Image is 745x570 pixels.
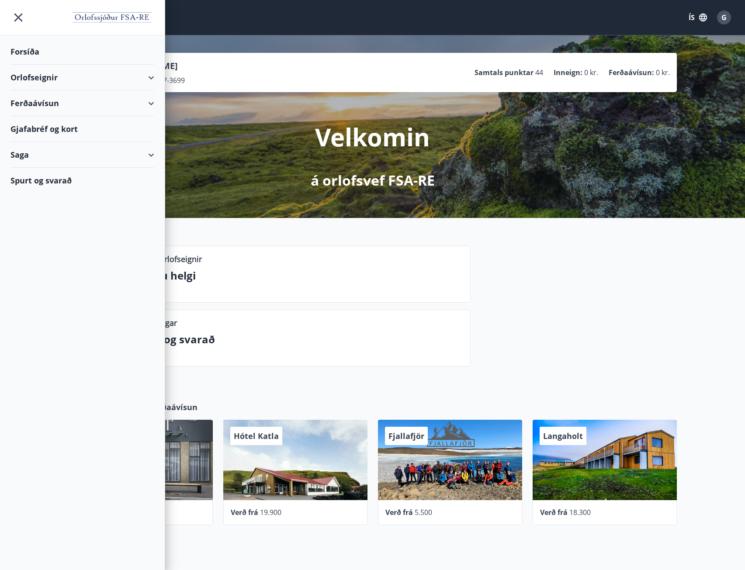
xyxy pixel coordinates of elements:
span: 0 kr. [656,68,670,77]
span: 5.500 [415,508,432,517]
span: 44 [535,68,543,77]
button: G [714,7,735,28]
p: Velkomin [315,120,430,153]
img: union_logo [69,10,154,27]
p: Spurt og svarað [133,332,463,347]
div: Forsíða [10,39,154,65]
span: Verð frá [231,508,258,517]
span: 0 kr. [584,68,598,77]
div: Ferðaávísun [10,90,154,116]
span: 18.300 [569,508,591,517]
button: ÍS [684,10,712,25]
p: Inneign : [554,68,582,77]
span: Fjallafjör [388,431,424,441]
span: Verð frá [540,508,568,517]
button: menu [10,10,26,25]
p: Næstu helgi [133,268,463,283]
p: Upplýsingar [133,317,177,328]
p: Ferðaávísun : [609,68,654,77]
span: Hótel Katla [234,431,279,441]
p: Lausar orlofseignir [133,253,202,265]
div: Gjafabréf og kort [10,116,154,142]
span: G [721,13,727,22]
span: Langaholt [543,431,583,441]
p: Samtals punktar [475,68,534,77]
div: Orlofseignir [10,65,154,90]
span: Verð frá [385,508,413,517]
div: Saga [10,142,154,168]
p: á orlofsvef FSA-RE [311,171,435,190]
span: 19.900 [260,508,281,517]
div: Spurt og svarað [10,168,154,193]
